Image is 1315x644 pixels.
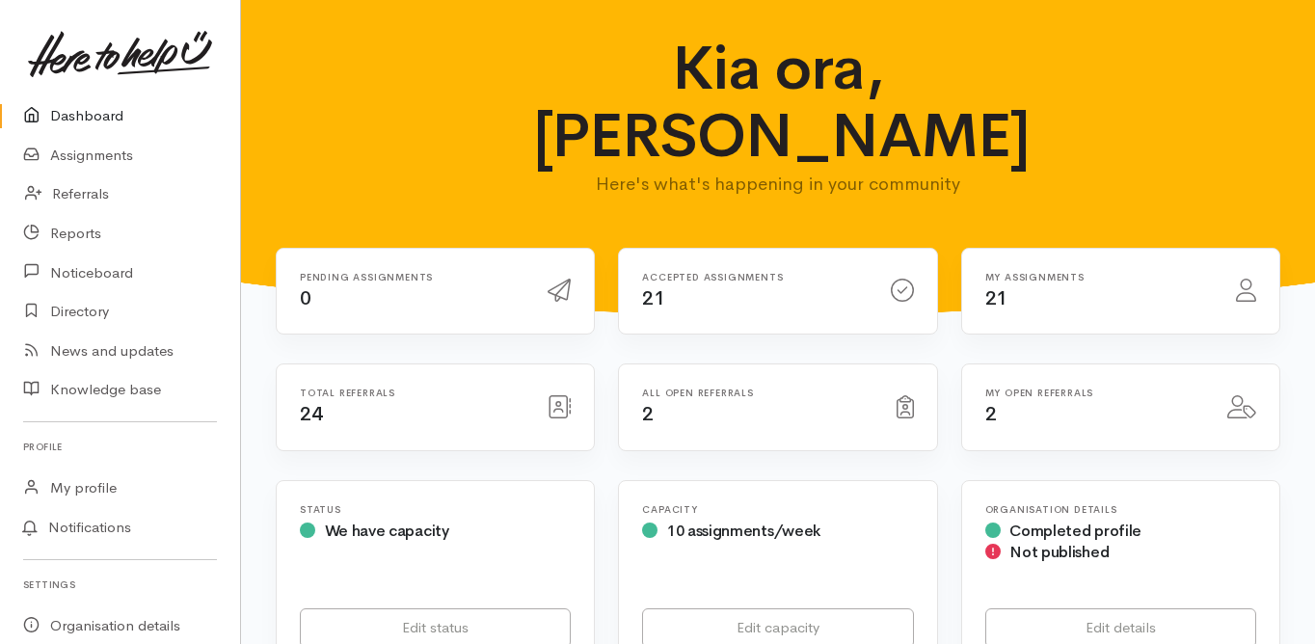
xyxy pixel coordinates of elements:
[300,286,311,310] span: 0
[985,272,1213,282] h6: My assignments
[642,504,913,515] h6: Capacity
[1009,542,1109,562] span: Not published
[642,402,654,426] span: 2
[325,521,449,541] span: We have capacity
[985,286,1007,310] span: 21
[985,402,997,426] span: 2
[23,572,217,598] h6: Settings
[533,35,1024,171] h1: Kia ora, [PERSON_NAME]
[300,272,524,282] h6: Pending assignments
[667,521,820,541] span: 10 assignments/week
[985,388,1204,398] h6: My open referrals
[985,504,1256,515] h6: Organisation Details
[300,402,322,426] span: 24
[642,388,872,398] h6: All open referrals
[23,434,217,460] h6: Profile
[300,388,524,398] h6: Total referrals
[300,504,571,515] h6: Status
[642,286,664,310] span: 21
[1009,521,1141,541] span: Completed profile
[533,171,1024,198] p: Here's what's happening in your community
[642,272,867,282] h6: Accepted assignments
